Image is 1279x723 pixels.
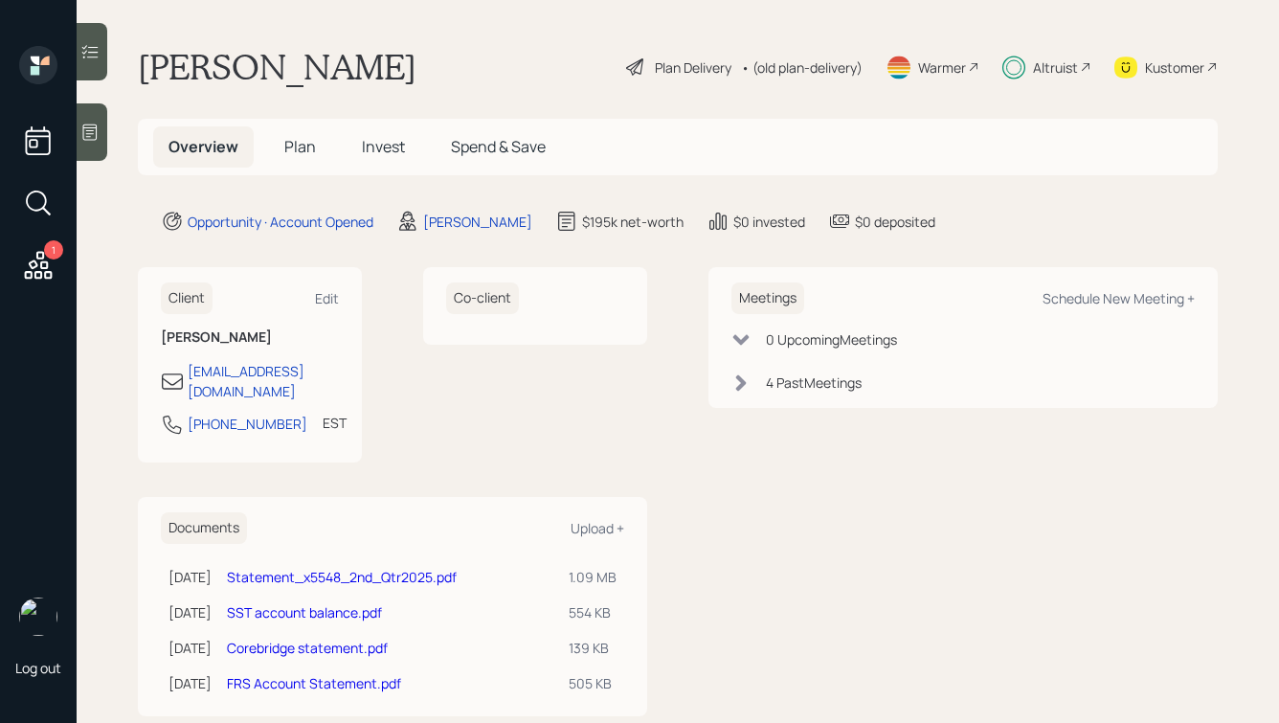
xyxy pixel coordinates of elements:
div: • (old plan-delivery) [741,57,863,78]
span: Overview [168,136,238,157]
div: Log out [15,659,61,677]
div: 0 Upcoming Meeting s [766,329,897,350]
h6: [PERSON_NAME] [161,329,339,346]
div: 4 Past Meeting s [766,373,862,393]
div: [DATE] [168,602,212,622]
div: 139 KB [569,638,617,658]
h6: Documents [161,512,247,544]
div: $0 deposited [855,212,935,232]
div: [DATE] [168,567,212,587]
h6: Co-client [446,282,519,314]
span: Invest [362,136,405,157]
div: 1 [44,240,63,260]
div: $0 invested [733,212,805,232]
h6: Meetings [731,282,804,314]
div: 1.09 MB [569,567,617,587]
a: Corebridge statement.pdf [227,639,388,657]
div: $195k net-worth [582,212,684,232]
h6: Client [161,282,213,314]
h1: [PERSON_NAME] [138,46,416,88]
div: [DATE] [168,638,212,658]
a: FRS Account Statement.pdf [227,674,401,692]
div: [DATE] [168,673,212,693]
div: Kustomer [1145,57,1204,78]
div: Schedule New Meeting + [1043,289,1195,307]
div: Upload + [571,519,624,537]
div: EST [323,413,347,433]
div: 554 KB [569,602,617,622]
div: Warmer [918,57,966,78]
div: 505 KB [569,673,617,693]
span: Plan [284,136,316,157]
img: hunter_neumayer.jpg [19,598,57,636]
div: [PHONE_NUMBER] [188,414,307,434]
div: Opportunity · Account Opened [188,212,373,232]
div: [EMAIL_ADDRESS][DOMAIN_NAME] [188,361,339,401]
div: Plan Delivery [655,57,731,78]
div: Edit [315,289,339,307]
div: [PERSON_NAME] [423,212,532,232]
div: Altruist [1033,57,1078,78]
a: Statement_x5548_2nd_Qtr2025.pdf [227,568,457,586]
span: Spend & Save [451,136,546,157]
a: SST account balance.pdf [227,603,382,621]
